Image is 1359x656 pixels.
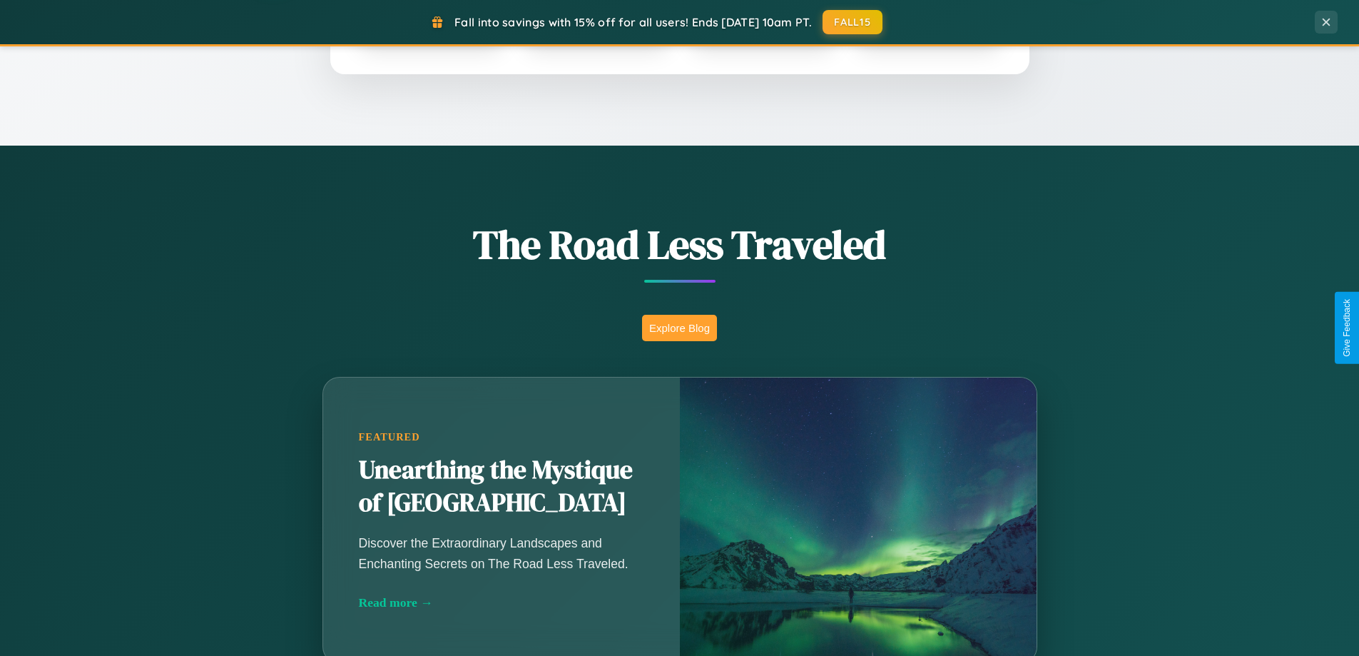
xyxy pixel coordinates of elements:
p: Discover the Extraordinary Landscapes and Enchanting Secrets on The Road Less Traveled. [359,533,644,573]
div: Featured [359,431,644,443]
button: Explore Blog [642,315,717,341]
span: Fall into savings with 15% off for all users! Ends [DATE] 10am PT. [454,15,812,29]
div: Read more → [359,595,644,610]
h2: Unearthing the Mystique of [GEOGRAPHIC_DATA] [359,454,644,520]
div: Give Feedback [1342,299,1352,357]
h1: The Road Less Traveled [252,217,1108,272]
button: FALL15 [823,10,882,34]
